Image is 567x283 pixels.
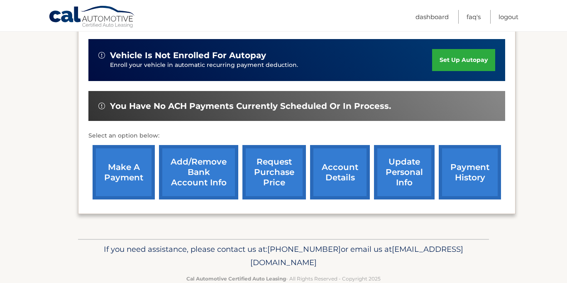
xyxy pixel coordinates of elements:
[439,145,501,199] a: payment history
[110,50,266,61] span: vehicle is not enrolled for autopay
[374,145,435,199] a: update personal info
[88,131,505,141] p: Select an option below:
[186,276,286,282] strong: Cal Automotive Certified Auto Leasing
[83,274,484,283] p: - All Rights Reserved - Copyright 2025
[159,145,238,199] a: Add/Remove bank account info
[98,52,105,59] img: alert-white.svg
[267,244,341,254] span: [PHONE_NUMBER]
[98,103,105,109] img: alert-white.svg
[110,101,391,111] span: You have no ACH payments currently scheduled or in process.
[83,243,484,269] p: If you need assistance, please contact us at: or email us at
[242,145,306,199] a: request purchase price
[432,49,495,71] a: set up autopay
[110,61,432,70] p: Enroll your vehicle in automatic recurring payment deduction.
[415,10,449,24] a: Dashboard
[499,10,518,24] a: Logout
[250,244,463,267] span: [EMAIL_ADDRESS][DOMAIN_NAME]
[467,10,481,24] a: FAQ's
[310,145,370,199] a: account details
[93,145,155,199] a: make a payment
[49,5,136,30] a: Cal Automotive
